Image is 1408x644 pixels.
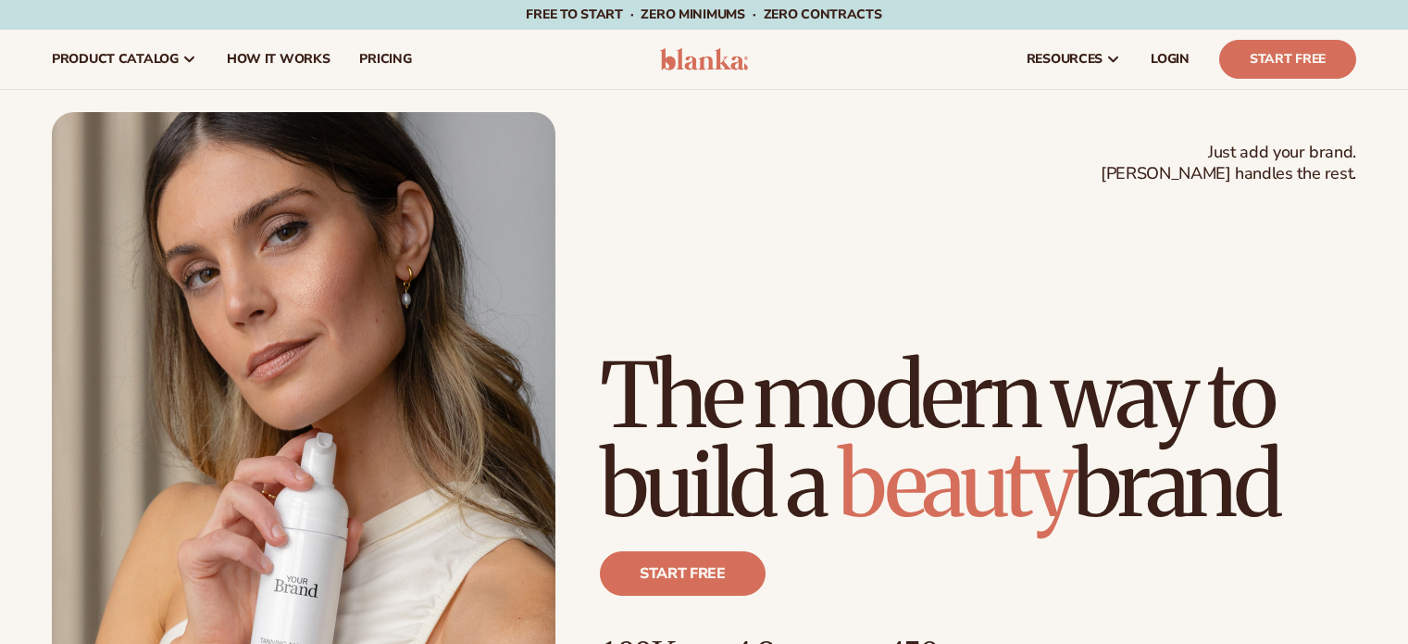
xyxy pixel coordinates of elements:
[212,30,345,89] a: How It Works
[600,551,766,596] a: Start free
[600,351,1356,529] h1: The modern way to build a brand
[838,429,1073,540] span: beauty
[1219,40,1356,79] a: Start Free
[52,52,179,67] span: product catalog
[1027,52,1103,67] span: resources
[526,6,881,23] span: Free to start · ZERO minimums · ZERO contracts
[227,52,330,67] span: How It Works
[344,30,426,89] a: pricing
[1101,142,1356,185] span: Just add your brand. [PERSON_NAME] handles the rest.
[1136,30,1204,89] a: LOGIN
[1012,30,1136,89] a: resources
[1151,52,1190,67] span: LOGIN
[37,30,212,89] a: product catalog
[359,52,411,67] span: pricing
[660,48,748,70] img: logo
